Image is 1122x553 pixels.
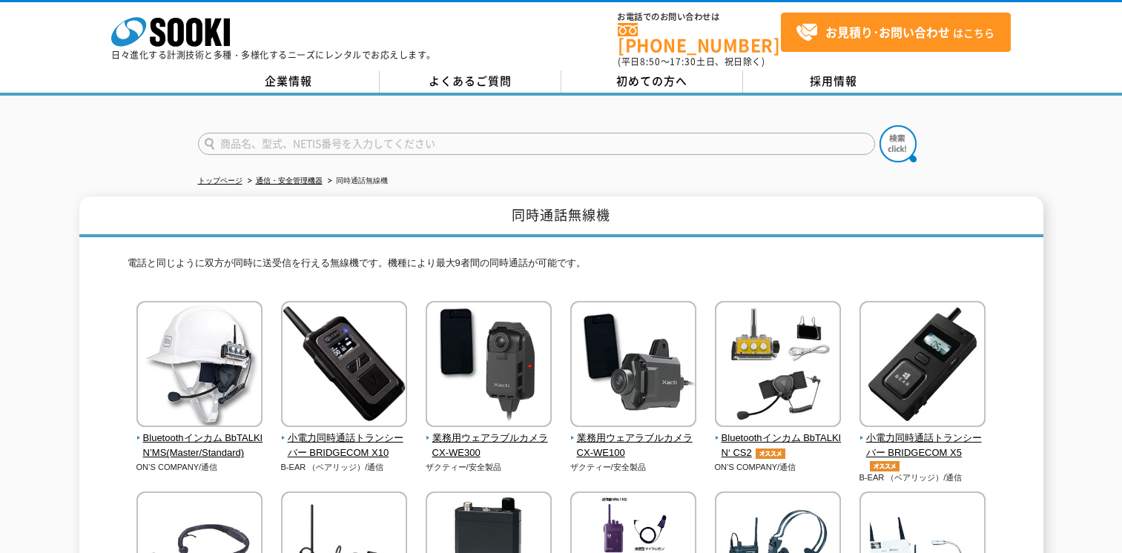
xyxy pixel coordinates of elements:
a: 初めての方へ [561,70,743,93]
a: よくあるご質問 [380,70,561,93]
span: 小電力同時通話トランシーバー BRIDGECOM X5 [859,431,986,472]
p: B-EAR （ベアリッジ）/通信 [859,471,986,484]
li: 同時通話無線機 [325,173,388,189]
span: Bluetoothインカム BbTALKIN’MS(Master/Standard) [136,431,263,462]
span: 業務用ウェアラブルカメラ CX-WE100 [570,431,697,462]
p: ON’S COMPANY/通信 [715,461,842,474]
p: 日々進化する計測技術と多種・多様化するニーズにレンタルでお応えします。 [111,50,436,59]
img: オススメ [866,461,903,471]
input: 商品名、型式、NETIS番号を入力してください [198,133,875,155]
span: Bluetoothインカム BbTALKIN‘ CS2 [715,431,842,462]
span: (平日 ～ 土日、祝日除く) [618,55,765,68]
span: 初めての方へ [616,73,687,89]
span: お電話でのお問い合わせは [618,13,781,21]
a: 採用情報 [743,70,925,93]
a: Bluetoothインカム BbTALKIN’MS(Master/Standard) [136,417,263,461]
span: 8:50 [640,55,661,68]
a: 業務用ウェアラブルカメラ CX-WE100 [570,417,697,461]
a: 業務用ウェアラブルカメラ CX-WE300 [426,417,552,461]
p: ザクティー/安全製品 [570,461,697,474]
img: 業務用ウェアラブルカメラ CX-WE100 [570,301,696,431]
img: 業務用ウェアラブルカメラ CX-WE300 [426,301,552,431]
p: ON’S COMPANY/通信 [136,461,263,474]
img: 小電力同時通話トランシーバー BRIDGECOM X10 [281,301,407,431]
p: B-EAR （ベアリッジ）/通信 [281,461,408,474]
span: 小電力同時通話トランシーバー BRIDGECOM X10 [281,431,408,462]
a: 企業情報 [198,70,380,93]
img: Bluetoothインカム BbTALKIN‘ CS2 [715,301,841,431]
img: オススメ [752,448,789,459]
span: 17:30 [670,55,696,68]
img: 小電力同時通話トランシーバー BRIDGECOM X5 [859,301,986,431]
img: Bluetoothインカム BbTALKIN’MS(Master/Standard) [136,301,263,431]
p: ザクティー/安全製品 [426,461,552,474]
strong: お見積り･お問い合わせ [825,23,950,41]
span: 業務用ウェアラブルカメラ CX-WE300 [426,431,552,462]
a: [PHONE_NUMBER] [618,23,781,53]
a: 小電力同時通話トランシーバー BRIDGECOM X5オススメ [859,417,986,471]
a: Bluetoothインカム BbTALKIN‘ CS2オススメ [715,417,842,461]
a: 小電力同時通話トランシーバー BRIDGECOM X10 [281,417,408,461]
span: はこちら [796,21,994,44]
h1: 同時通話無線機 [79,196,1043,237]
p: 電話と同じように双方が同時に送受信を行える無線機です。機種により最大9者間の同時通話が可能です。 [128,256,995,279]
a: 通信・安全管理機器 [256,176,323,185]
a: お見積り･お問い合わせはこちら [781,13,1011,52]
img: btn_search.png [880,125,917,162]
a: トップページ [198,176,242,185]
